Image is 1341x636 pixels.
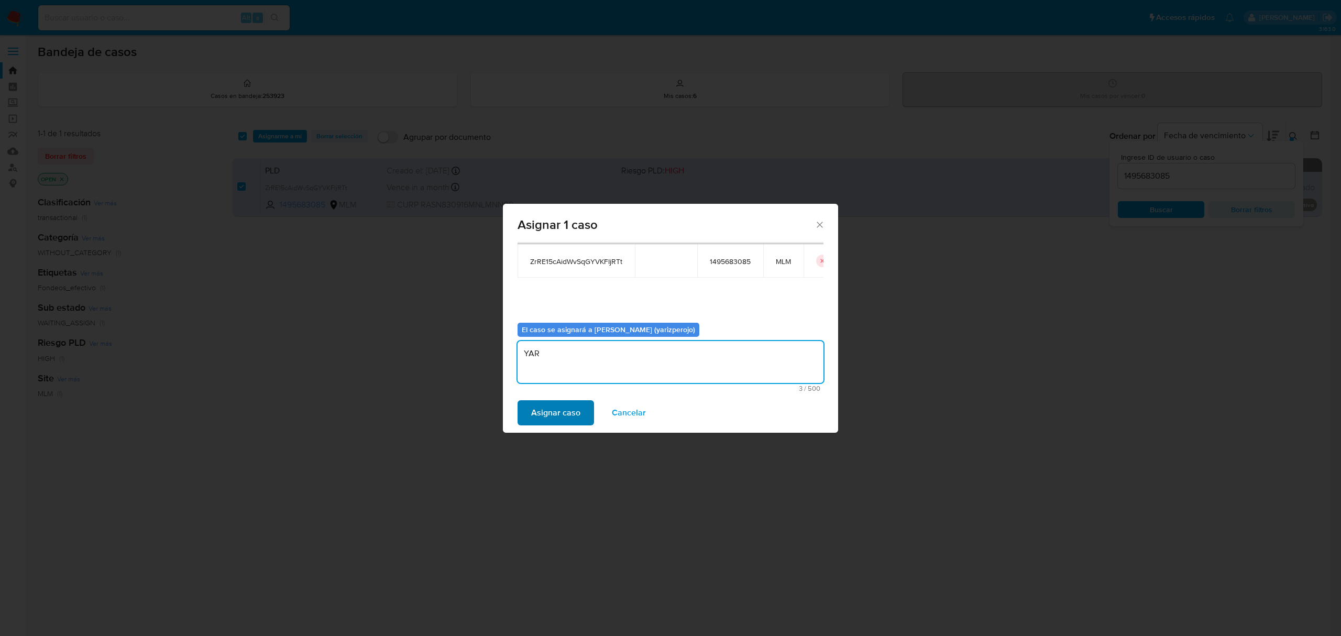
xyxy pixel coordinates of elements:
[598,400,659,425] button: Cancelar
[503,204,838,433] div: assign-modal
[521,385,820,392] span: Máximo 500 caracteres
[518,400,594,425] button: Asignar caso
[531,401,580,424] span: Asignar caso
[776,257,791,266] span: MLM
[518,341,823,383] textarea: YAR
[530,257,622,266] span: ZrRE15cAidWvSqGYVKFIjRTt
[815,220,824,229] button: Cerrar ventana
[518,218,815,231] span: Asignar 1 caso
[612,401,646,424] span: Cancelar
[522,324,695,335] b: El caso se asignará a [PERSON_NAME] (yarizperojo)
[816,255,829,267] button: icon-button
[710,257,751,266] span: 1495683085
